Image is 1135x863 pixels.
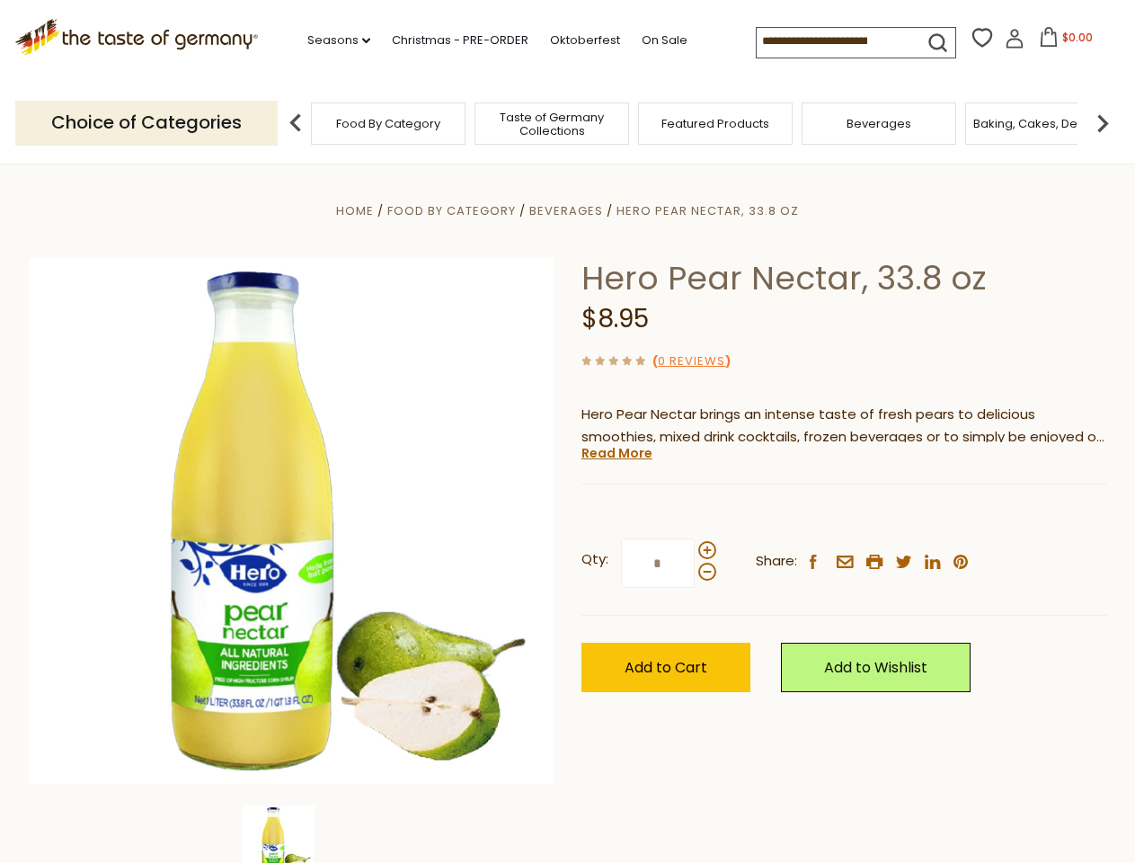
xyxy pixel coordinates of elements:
[973,117,1113,130] a: Baking, Cakes, Desserts
[392,31,528,50] a: Christmas - PRE-ORDER
[550,31,620,50] a: Oktoberfest
[652,352,731,369] span: ( )
[661,117,769,130] a: Featured Products
[642,31,687,50] a: On Sale
[581,444,652,462] a: Read More
[278,105,314,141] img: previous arrow
[480,111,624,138] a: Taste of Germany Collections
[581,404,1107,449] p: Hero Pear Nectar brings an intense taste of fresh pears to delicious smoothies, mixed drink cockt...
[581,258,1107,298] h1: Hero Pear Nectar, 33.8 oz
[625,657,707,678] span: Add to Cart
[581,301,649,336] span: $8.95
[29,258,554,784] img: Hero Pear Nectar, 33.8 oz
[581,643,750,692] button: Add to Cart
[529,202,603,219] a: Beverages
[307,31,370,50] a: Seasons
[1062,30,1093,45] span: $0.00
[616,202,799,219] a: Hero Pear Nectar, 33.8 oz
[336,117,440,130] a: Food By Category
[1028,27,1104,54] button: $0.00
[847,117,911,130] a: Beverages
[658,352,725,371] a: 0 Reviews
[756,550,797,573] span: Share:
[1085,105,1121,141] img: next arrow
[387,202,516,219] a: Food By Category
[336,202,374,219] a: Home
[15,101,278,145] p: Choice of Categories
[581,548,608,571] strong: Qty:
[621,538,695,588] input: Qty:
[781,643,971,692] a: Add to Wishlist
